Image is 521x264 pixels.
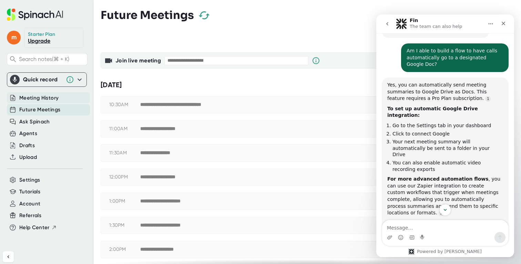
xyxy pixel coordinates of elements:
[19,176,40,184] button: Settings
[109,126,140,132] div: 11:00AM
[109,246,140,253] div: 2:00PM
[101,9,194,22] h3: Future Meetings
[19,94,59,102] button: Meeting History
[109,174,140,180] div: 12:00PM
[109,198,140,204] div: 1:00PM
[28,38,50,44] a: Upgrade
[3,251,14,262] button: Collapse sidebar
[19,212,41,220] button: Referrals
[19,224,50,232] span: Help Center
[101,81,514,89] div: [DATE]
[376,14,514,257] iframe: Intercom live chat
[19,130,37,138] button: Agents
[10,73,84,87] div: Quick record
[19,153,37,161] button: Upload
[19,142,35,150] button: Drafts
[28,31,55,38] div: Starter Plan
[109,222,140,229] div: 1:30PM
[109,150,140,156] div: 11:30AM
[19,56,85,62] span: Search notes (⌘ + K)
[23,76,62,83] div: Quick record
[19,118,50,126] button: Ask Spinach
[19,200,40,208] button: Account
[19,106,60,114] button: Future Meetings
[19,224,57,232] button: Help Center
[115,57,161,64] b: Join live meeting
[7,31,21,44] span: m
[19,188,40,196] button: Tutorials
[109,102,140,108] div: 10:30AM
